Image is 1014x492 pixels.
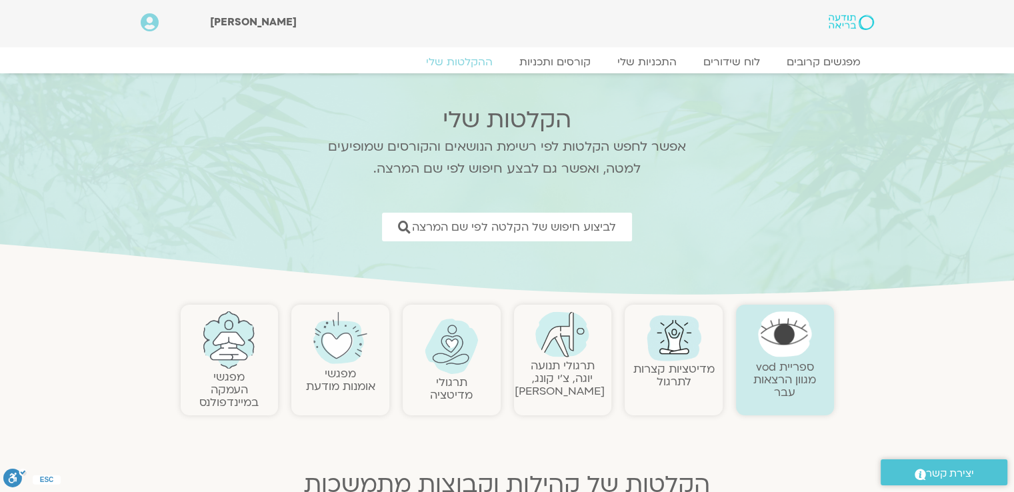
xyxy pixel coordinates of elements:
a: לביצוע חיפוש של הקלטה לפי שם המרצה [382,213,632,241]
a: מפגשים קרובים [773,55,874,69]
span: [PERSON_NAME] [210,15,297,29]
a: התכניות שלי [604,55,690,69]
a: תרגולי תנועהיוגה, צ׳י קונג, [PERSON_NAME] [515,358,605,399]
a: לוח שידורים [690,55,773,69]
a: ההקלטות שלי [413,55,506,69]
a: מדיטציות קצרות לתרגול [633,361,715,389]
a: מפגשיהעמקה במיינדפולנס [199,369,259,410]
h2: הקלטות שלי [311,107,704,133]
a: תרגולימדיטציה [430,375,473,403]
a: מפגשיאומנות מודעת [306,366,375,394]
a: ספריית vodמגוון הרצאות עבר [753,359,816,400]
nav: Menu [141,55,874,69]
span: לביצוע חיפוש של הקלטה לפי שם המרצה [412,221,616,233]
a: קורסים ותכניות [506,55,604,69]
span: יצירת קשר [926,465,974,483]
a: יצירת קשר [881,459,1007,485]
p: אפשר לחפש הקלטות לפי רשימת הנושאים והקורסים שמופיעים למטה, ואפשר גם לבצע חיפוש לפי שם המרצה. [311,136,704,180]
